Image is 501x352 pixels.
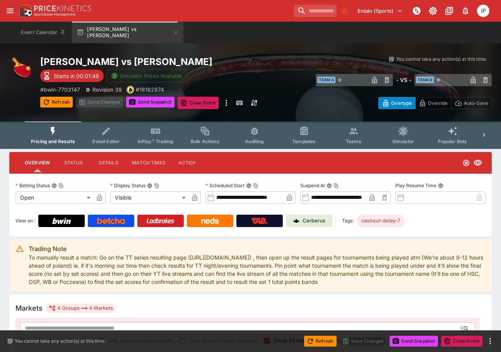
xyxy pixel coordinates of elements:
div: Isaac Plummer [477,5,489,17]
span: Teams [346,138,361,144]
button: Details [91,154,126,172]
img: Ladbrokes [146,218,174,224]
button: Event Calendar [16,22,70,43]
button: Notifications [458,4,472,18]
button: Simulator Prices Available [107,69,187,82]
p: Play Resume Time [395,182,436,189]
p: Revision 39 [92,85,122,94]
button: Isaac Plummer [475,2,492,19]
button: Documentation [442,4,456,18]
span: Auditing [245,138,264,144]
img: PriceKinetics [34,5,91,11]
button: Actions [172,154,207,172]
img: Neds [201,218,219,224]
button: Betting StatusCopy To Clipboard [51,183,57,188]
span: Team B [416,77,434,83]
img: table_tennis.png [9,56,34,80]
button: Refresh [40,97,73,108]
button: Send Snapshot [126,97,174,108]
button: Copy To Clipboard [58,183,64,188]
button: No Bookmarks [338,5,351,17]
div: bwin [127,86,134,94]
div: Start From [378,97,492,109]
span: Popular Bets [438,138,467,144]
h2: Copy To Clipboard [40,56,304,68]
p: Starts in 00:01:49 [54,72,99,80]
button: Copy To Clipboard [154,183,159,188]
div: Event type filters [25,121,476,149]
p: Display Status [110,182,145,189]
button: Override [415,97,451,109]
div: To manually result a match: Go on the TT series resulting page ([URL][DOMAIN_NAME]) , then open u... [29,242,486,289]
button: [PERSON_NAME] vs [PERSON_NAME] [72,22,183,43]
button: open drawer [3,4,17,18]
span: Bulk Actions [191,138,219,144]
span: InPlay™ Trading [138,138,173,144]
button: Select Tenant [353,5,407,17]
button: Scheduled StartCopy To Clipboard [246,183,251,188]
img: bwin.png [127,86,134,93]
span: Pricing and Results [31,138,75,144]
button: Toggle light/dark mode [426,4,440,18]
button: Overtype [378,97,416,109]
button: Status [56,154,91,172]
span: Simulator [392,138,414,144]
p: You cannot take any action(s) at this time. [396,56,487,63]
p: Override [428,99,448,107]
button: Auto-Save [451,97,492,109]
p: Cerberus [303,217,325,225]
img: PriceKinetics Logo [17,3,32,19]
img: TabNZ [251,218,268,224]
button: Copy To Clipboard [253,183,258,188]
div: Trading Note [29,244,486,253]
img: Bwin [52,218,71,224]
span: cashout-delay-7 [357,217,405,225]
span: Templates [292,138,316,144]
button: Suspend AtCopy To Clipboard [327,183,332,188]
button: Display StatusCopy To Clipboard [147,183,152,188]
span: Team A [317,77,335,83]
img: Sportsbook Management [34,13,76,16]
button: Overview [19,154,56,172]
button: NOT Connected to PK [410,4,424,18]
button: Play Resume Time [438,183,443,188]
button: more [222,97,231,109]
img: Betcha [97,218,125,224]
span: Detail Editor [92,138,120,144]
button: Open [458,321,472,335]
h5: Markets [15,304,43,313]
p: Auto-Save [464,99,488,107]
img: Cerberus [293,218,299,224]
div: Visible [110,191,188,204]
div: Open [15,191,93,204]
label: View on : [15,215,35,227]
button: Close Event [441,336,482,347]
p: You cannot take any action(s) at this time. [15,338,106,345]
p: Copy To Clipboard [40,85,80,94]
p: Copy To Clipboard [136,85,164,94]
a: Cerberus [286,215,332,227]
h6: - VS - [396,76,411,84]
button: Close Event [178,97,219,109]
button: Refresh [304,336,337,347]
button: Send Snapshot [390,336,438,347]
p: Betting Status [15,182,50,189]
p: Scheduled Start [205,182,245,189]
svg: Open [462,159,470,167]
button: Match Times [126,154,172,172]
label: Tags: [342,215,354,227]
button: Copy To Clipboard [333,183,339,188]
div: 4 Groups 4 Markets [49,304,113,313]
svg: Visible [473,158,482,167]
button: more [486,337,495,346]
p: Overtype [391,99,412,107]
div: Betting Target: cerberus [357,215,405,227]
p: Suspend At [300,182,325,189]
input: search [294,5,337,17]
